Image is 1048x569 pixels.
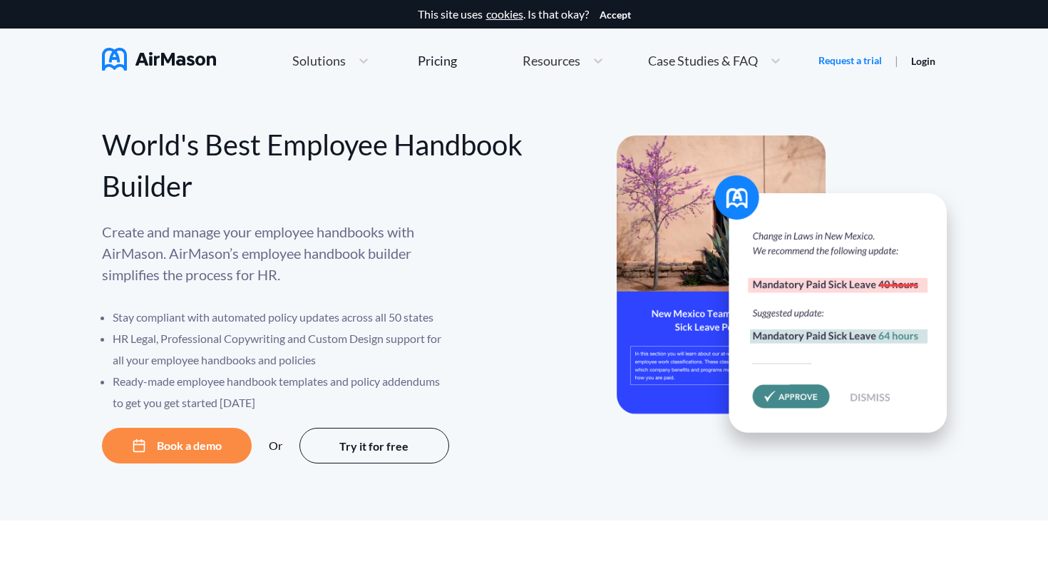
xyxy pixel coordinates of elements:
[292,54,346,67] span: Solutions
[113,371,451,414] li: Ready-made employee handbook templates and policy addendums to get you get started [DATE]
[486,8,523,21] a: cookies
[895,53,898,67] span: |
[113,307,451,328] li: Stay compliant with automated policy updates across all 50 states
[600,9,631,21] button: Accept cookies
[523,54,580,67] span: Resources
[617,135,966,463] img: hero-banner
[102,48,216,71] img: AirMason Logo
[102,428,252,463] button: Book a demo
[818,53,882,68] a: Request a trial
[418,48,457,73] a: Pricing
[102,221,451,285] p: Create and manage your employee handbooks with AirMason. AirMason’s employee handbook builder sim...
[102,124,525,207] div: World's Best Employee Handbook Builder
[299,428,449,463] button: Try it for free
[648,54,758,67] span: Case Studies & FAQ
[911,55,935,67] a: Login
[418,54,457,67] div: Pricing
[113,328,451,371] li: HR Legal, Professional Copywriting and Custom Design support for all your employee handbooks and ...
[269,439,282,452] div: Or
